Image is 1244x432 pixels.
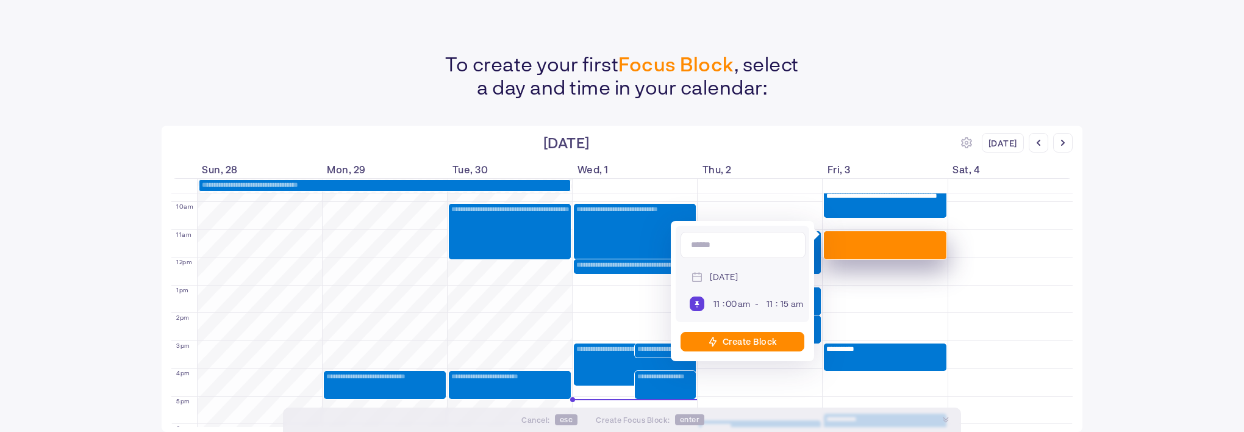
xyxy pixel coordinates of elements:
div: 12pm [176,259,192,265]
input: 00 [778,298,791,309]
span: Cancel : [521,416,550,424]
div: 4pm [176,370,190,376]
a: Fri, 3 [828,162,948,176]
div: 10am [176,203,193,209]
div: 6pm [176,425,190,431]
span: Create Focus Block : [596,416,670,424]
strong: Focus Block [618,52,734,75]
div: [DATE] [982,133,1024,153]
span: [DATE] [707,268,741,286]
span: : [776,298,778,308]
input: 08 [763,298,776,309]
a: Thu, 2 [702,162,823,176]
div: 1pm [176,287,189,293]
a: Sat, 4 [953,162,1073,176]
a: Sun, 28 [202,162,322,176]
input: 00 [725,298,738,309]
span: esc [555,414,578,425]
input: 08 [710,298,723,309]
a: Mon, 29 [327,162,447,176]
div: 2pm [176,314,190,320]
span: : [723,298,725,308]
div: 11am [176,231,191,237]
div: 5pm [176,398,190,404]
a: Tue, 30 [452,162,573,176]
a: Wed, 1 [577,162,698,176]
span: Enter [675,414,705,425]
div: Create Block [723,336,778,347]
div: 3pm [176,342,190,348]
div: - [755,298,759,309]
div: [DATE] [543,134,590,153]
